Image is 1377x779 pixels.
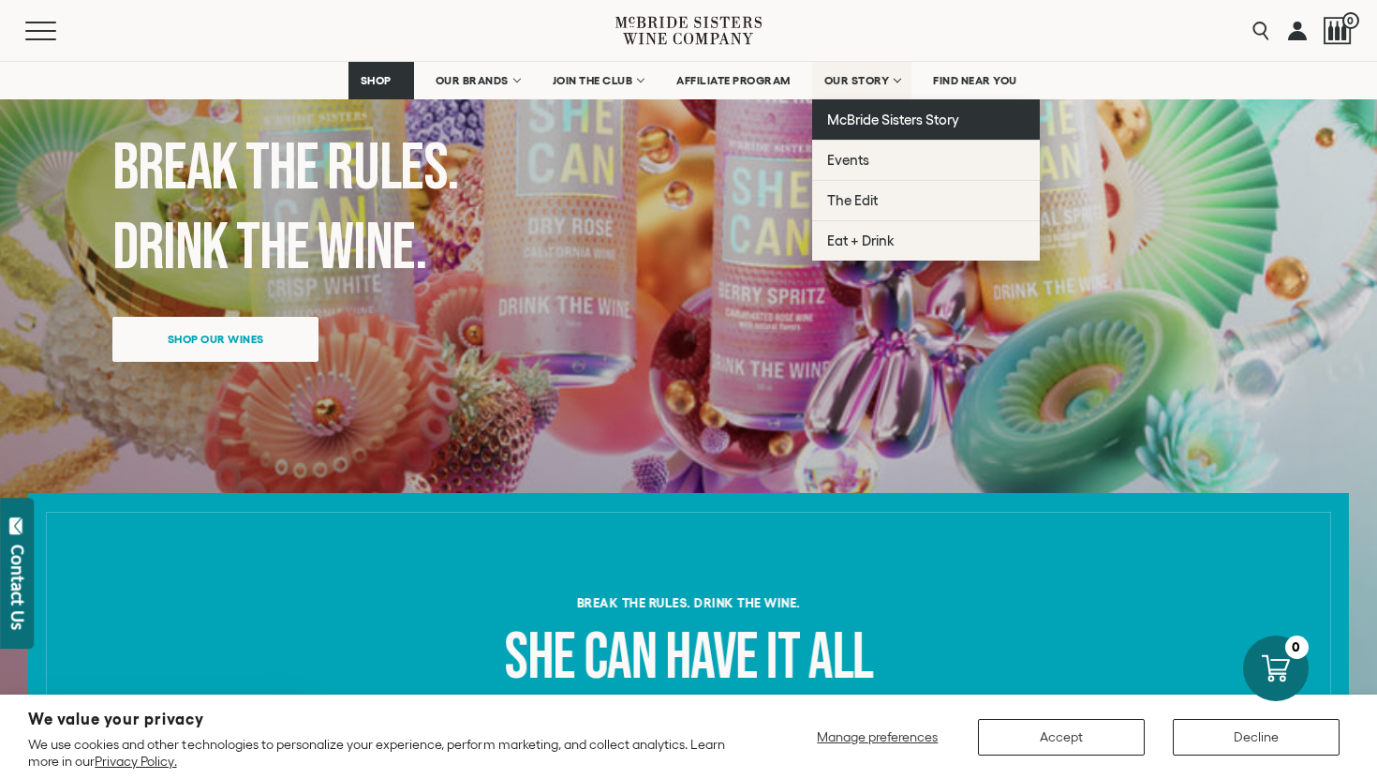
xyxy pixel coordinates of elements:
[817,729,938,744] span: Manage preferences
[505,619,575,697] span: she
[553,74,633,87] span: JOIN THE CLUB
[978,719,1145,756] button: Accept
[245,129,318,208] span: the
[41,596,1336,609] h6: Break the rules. Drink the Wine.
[112,317,318,362] a: Shop our wines
[812,220,1040,261] a: Eat + Drink
[540,62,656,99] a: JOIN THE CLUB
[766,619,800,697] span: it
[665,619,758,697] span: have
[348,62,414,99] a: SHOP
[236,209,309,288] span: the
[806,719,950,756] button: Manage preferences
[827,152,869,168] span: Events
[1285,636,1309,659] div: 0
[812,62,912,99] a: OUR STORY
[827,232,895,248] span: Eat + Drink
[1342,12,1359,29] span: 0
[827,112,959,127] span: McBride Sisters Story
[95,754,176,769] a: Privacy Policy.
[436,74,509,87] span: OUR BRANDS
[327,129,458,208] span: Rules.
[8,545,27,630] div: Contact Us
[676,74,791,87] span: AFFILIATE PROGRAM
[824,74,890,87] span: OUR STORY
[25,22,93,40] button: Mobile Menu Trigger
[664,62,803,99] a: AFFILIATE PROGRAM
[28,712,740,727] h2: We value your privacy
[812,180,1040,220] a: The Edit
[318,209,426,288] span: Wine.
[28,736,740,770] p: We use cookies and other technologies to personalize your experience, perform marketing, and coll...
[361,74,392,87] span: SHOP
[1173,719,1340,756] button: Decline
[933,74,1017,87] span: FIND NEAR YOU
[584,619,656,697] span: can
[812,140,1040,180] a: Events
[112,209,228,288] span: Drink
[808,619,873,697] span: all
[827,192,878,208] span: The Edit
[423,62,531,99] a: OUR BRANDS
[921,62,1029,99] a: FIND NEAR YOU
[112,129,237,208] span: Break
[135,321,297,357] span: Shop our wines
[812,99,1040,140] a: McBride Sisters Story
